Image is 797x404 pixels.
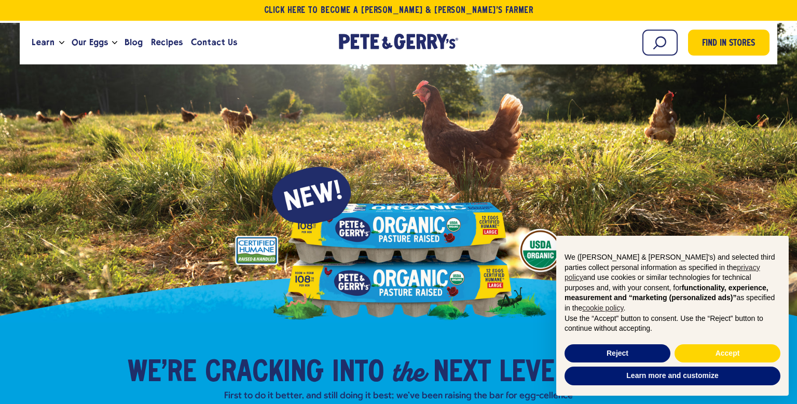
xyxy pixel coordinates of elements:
em: the [392,353,425,390]
a: Contact Us [187,29,241,57]
p: We ([PERSON_NAME] & [PERSON_NAME]'s) and selected third parties collect personal information as s... [565,252,780,314]
span: Blog [125,36,143,49]
span: Find in Stores [702,37,755,51]
button: Open the dropdown menu for Learn [59,41,64,45]
span: Our Eggs [72,36,108,49]
span: Level [499,358,567,389]
input: Search [642,30,678,56]
a: Find in Stores [688,30,769,56]
span: We’re [128,358,197,389]
span: Cracking [205,358,324,389]
p: Use the “Accept” button to consent. Use the “Reject” button to continue without accepting. [565,314,780,334]
a: Our Eggs [67,29,112,57]
a: Learn [28,29,59,57]
button: Open the dropdown menu for Our Eggs [112,41,117,45]
button: Accept [675,344,780,363]
a: Blog [120,29,147,57]
span: Recipes [151,36,183,49]
span: Contact Us [191,36,237,49]
a: cookie policy [582,304,623,312]
span: Next [433,358,491,389]
div: Notice [548,227,797,404]
span: Learn [32,36,54,49]
button: Learn more and customize [565,367,780,385]
a: Recipes [147,29,187,57]
span: into [332,358,384,389]
button: Reject [565,344,670,363]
